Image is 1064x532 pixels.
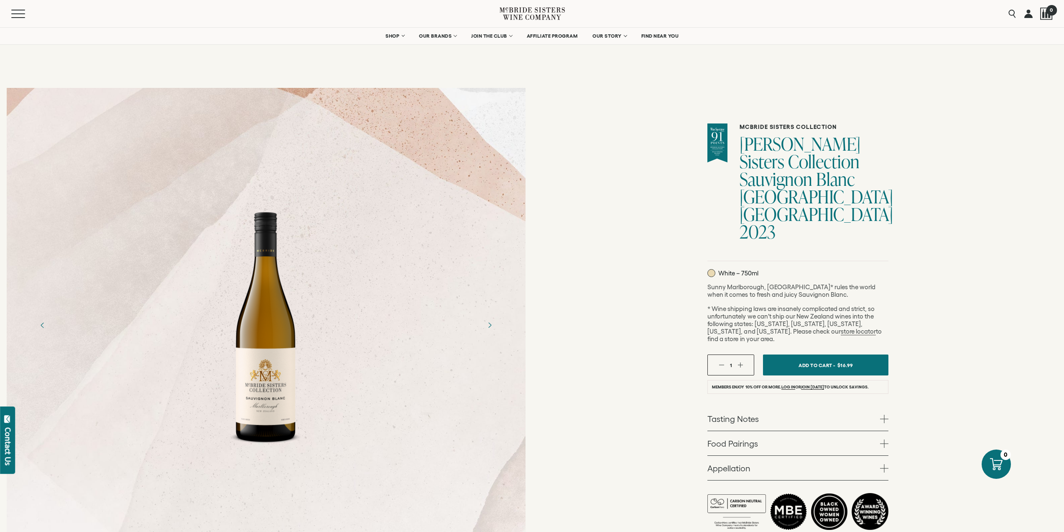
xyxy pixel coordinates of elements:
li: Members enjoy 10% off or more. or to unlock savings. [707,380,888,394]
a: FIND NEAR YOU [636,28,684,44]
a: Log in [781,385,795,390]
a: join [DATE] [801,385,824,390]
span: OUR STORY [592,33,622,39]
a: Food Pairings [707,431,888,455]
a: Appellation [707,456,888,480]
a: OUR BRANDS [413,28,462,44]
a: store locator [841,328,876,335]
p: Sunny Marlborough, [GEOGRAPHIC_DATA]* rules the world when it comes to fresh and juicy Sauvignon ... [707,283,888,298]
a: OUR STORY [587,28,632,44]
a: SHOP [380,28,409,44]
h1: [PERSON_NAME] Sisters Collection Sauvignon Blanc [GEOGRAPHIC_DATA] [GEOGRAPHIC_DATA] 2023 [740,135,888,241]
h6: McBride Sisters Collection [740,123,888,131]
span: FIND NEAR YOU [641,33,679,39]
span: 1 [730,362,732,368]
span: $16.99 [837,359,853,371]
a: JOIN THE CLUB [466,28,517,44]
button: Add To Cart - $16.99 [763,355,888,375]
a: AFFILIATE PROGRAM [521,28,583,44]
span: AFFILIATE PROGRAM [527,33,578,39]
span: 0 [1046,5,1056,15]
span: SHOP [385,33,400,39]
button: Mobile Menu Trigger [11,10,41,18]
p: * Wine shipping laws are insanely complicated and strict, so unfortunately we can’t ship our New ... [707,305,888,343]
button: Next [479,314,500,336]
span: Add To Cart - [799,359,835,371]
div: Contact Us [4,427,12,465]
p: White – 750ml [707,269,758,277]
span: OUR BRANDS [419,33,452,39]
div: 0 [1000,450,1011,460]
a: Tasting Notes [707,406,888,431]
span: JOIN THE CLUB [471,33,507,39]
button: Previous [32,314,54,336]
